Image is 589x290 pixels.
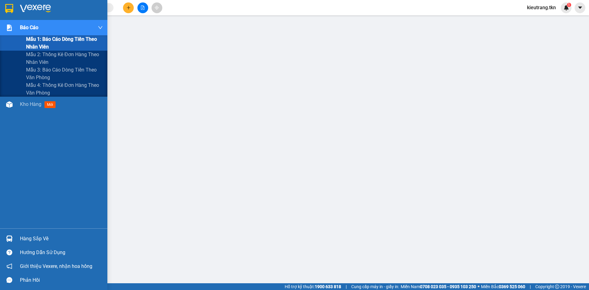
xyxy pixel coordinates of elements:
[44,101,56,108] span: mới
[20,276,103,285] div: Phản hồi
[137,2,148,13] button: file-add
[20,101,41,107] span: Kho hàng
[478,285,479,288] span: ⚪️
[20,234,103,243] div: Hàng sắp về
[401,283,476,290] span: Miền Nam
[26,35,103,51] span: Mẫu 1: Báo cáo dòng tiền theo nhân viên
[98,25,103,30] span: down
[555,284,559,289] span: copyright
[481,283,525,290] span: Miền Bắc
[126,6,131,10] span: plus
[568,3,570,7] span: 1
[499,284,525,289] strong: 0369 525 060
[6,249,12,255] span: question-circle
[6,235,13,242] img: warehouse-icon
[567,3,571,7] sup: 1
[6,277,12,283] span: message
[346,283,347,290] span: |
[26,66,103,81] span: Mẫu 3: Báo cáo dòng tiền theo văn phòng
[26,81,103,97] span: Mẫu 4: Thống kê đơn hàng theo văn phòng
[155,6,159,10] span: aim
[315,284,341,289] strong: 1900 633 818
[20,262,92,270] span: Giới thiệu Vexere, nhận hoa hồng
[152,2,162,13] button: aim
[577,5,583,10] span: caret-down
[5,4,13,13] img: logo-vxr
[285,283,341,290] span: Hỗ trợ kỹ thuật:
[564,5,569,10] img: icon-new-feature
[141,6,145,10] span: file-add
[20,248,103,257] div: Hướng dẫn sử dụng
[6,101,13,108] img: warehouse-icon
[20,24,38,31] span: Báo cáo
[123,2,134,13] button: plus
[6,263,12,269] span: notification
[351,283,399,290] span: Cung cấp máy in - giấy in:
[530,283,531,290] span: |
[420,284,476,289] strong: 0708 023 035 - 0935 103 250
[522,4,561,11] span: kieutrang.tkn
[26,51,103,66] span: Mẫu 2: Thống kê đơn hàng theo nhân viên
[6,25,13,31] img: solution-icon
[575,2,585,13] button: caret-down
